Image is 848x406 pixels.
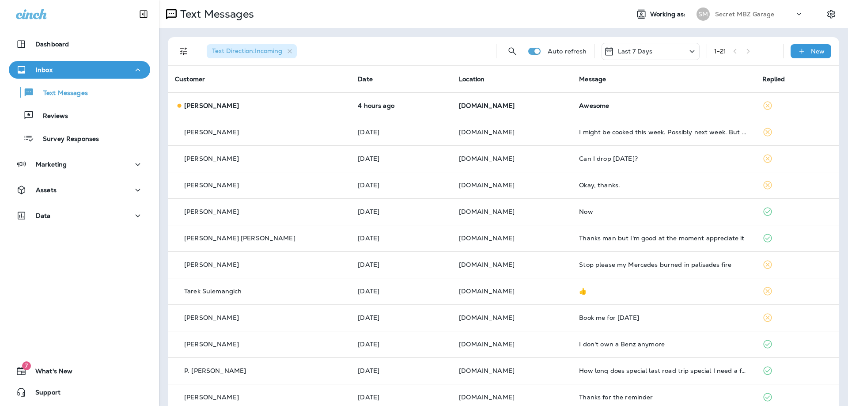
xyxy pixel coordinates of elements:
button: Survey Responses [9,129,150,148]
span: [DOMAIN_NAME] [459,314,515,322]
p: Survey Responses [34,135,99,144]
p: [PERSON_NAME] [184,102,239,109]
p: [PERSON_NAME] [PERSON_NAME] [184,235,295,242]
span: [DOMAIN_NAME] [459,155,515,163]
div: Okay, thanks. [579,182,748,189]
p: Reviews [34,112,68,121]
p: Inbox [36,66,53,73]
p: Aug 26, 2025 12:04 PM [358,102,445,109]
p: Data [36,212,51,219]
span: [DOMAIN_NAME] [459,287,515,295]
p: Aug 24, 2025 01:25 PM [358,341,445,348]
button: Support [9,383,150,401]
span: [DOMAIN_NAME] [459,340,515,348]
p: Aug 24, 2025 10:29 AM [358,394,445,401]
p: Aug 24, 2025 01:30 PM [358,288,445,295]
p: Dashboard [35,41,69,48]
button: 7What's New [9,362,150,380]
div: I might be cooked this week. Possibly next week. But no worries if offer is over -- [579,129,748,136]
p: Aug 24, 2025 01:28 PM [358,314,445,321]
p: [PERSON_NAME] [184,182,239,189]
p: Auto refresh [548,48,587,55]
button: Marketing [9,156,150,173]
p: [PERSON_NAME] [184,394,239,401]
button: Collapse Sidebar [131,5,156,23]
p: New [811,48,825,55]
span: [DOMAIN_NAME] [459,367,515,375]
span: [DOMAIN_NAME] [459,102,515,110]
div: Now [579,208,748,215]
button: Filters [175,42,193,60]
button: Search Messages [503,42,521,60]
span: Date [358,75,373,83]
div: Text Direction:Incoming [207,44,297,58]
div: SM [697,8,710,21]
p: Aug 25, 2025 03:27 PM [358,129,445,136]
p: Aug 25, 2025 10:01 AM [358,182,445,189]
div: How long does special last road trip special I need a few more days to get the money sugar thank you [579,367,748,374]
button: Inbox [9,61,150,79]
p: Aug 24, 2025 02:34 PM [358,261,445,268]
span: 7 [22,361,31,370]
div: Stop please my Mercedes burned in palisades fire [579,261,748,268]
p: P. [PERSON_NAME] [184,367,246,374]
p: [PERSON_NAME] [184,341,239,348]
p: [PERSON_NAME] [184,155,239,162]
span: Customer [175,75,205,83]
p: Aug 24, 2025 10:59 AM [358,367,445,374]
div: I don't own a Benz anymore [579,341,748,348]
span: Text Direction : Incoming [212,47,282,55]
span: [DOMAIN_NAME] [459,181,515,189]
p: Tarek Sulemangich [184,288,242,295]
span: Replied [762,75,785,83]
p: Aug 24, 2025 10:14 PM [358,235,445,242]
button: Text Messages [9,83,150,102]
p: Text Messages [177,8,254,21]
span: Working as: [650,11,688,18]
button: Data [9,207,150,224]
p: [PERSON_NAME] [184,314,239,321]
p: [PERSON_NAME] [184,129,239,136]
p: Secret MBZ Garage [715,11,774,18]
span: [DOMAIN_NAME] [459,234,515,242]
span: [DOMAIN_NAME] [459,128,515,136]
p: [PERSON_NAME] [184,208,239,215]
p: Marketing [36,161,67,168]
span: Message [579,75,606,83]
span: What's New [26,368,72,378]
p: Aug 25, 2025 09:10 AM [358,208,445,215]
span: Support [26,389,61,399]
button: Settings [823,6,839,22]
button: Dashboard [9,35,150,53]
div: Thanks for the reminder [579,394,748,401]
span: [DOMAIN_NAME] [459,261,515,269]
button: Assets [9,181,150,199]
div: Can I drop this Saturday? [579,155,748,162]
div: Thanks man but I'm good at the moment appreciate it [579,235,748,242]
p: Text Messages [34,89,88,98]
span: Location [459,75,485,83]
div: 👍 [579,288,748,295]
span: [DOMAIN_NAME] [459,208,515,216]
p: [PERSON_NAME] [184,261,239,268]
div: 1 - 21 [714,48,727,55]
div: Book me for Tuesday [579,314,748,321]
p: Assets [36,186,57,194]
p: Aug 25, 2025 03:25 PM [358,155,445,162]
button: Reviews [9,106,150,125]
p: Last 7 Days [618,48,653,55]
span: [DOMAIN_NAME] [459,393,515,401]
div: Awesome [579,102,748,109]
